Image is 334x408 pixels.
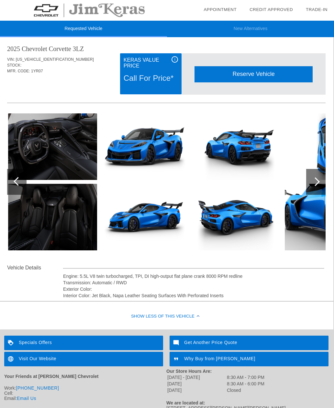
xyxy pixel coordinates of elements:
[167,374,226,380] td: [DATE] - [DATE]
[16,57,94,62] span: [US_VEHICLE_IDENTIFICATION_NUMBER]
[193,113,282,180] img: 3.jpg
[166,369,212,374] strong: Our Store Hours Are:
[227,387,265,393] td: Closed
[63,292,324,299] div: Interior Color: Jet Black, Napa Leather Seating Surfaces With Perforated Inserts
[204,7,237,12] a: Appointment
[7,44,71,53] div: 2025 Chevrolet Corvette
[174,57,175,62] span: i
[4,385,166,391] div: Work:
[170,352,328,366] a: Why Buy from [PERSON_NAME]
[4,391,166,396] div: Cell:
[195,66,313,82] div: Reserve Vehicle
[4,336,19,350] img: ic_loyalty_white_24dp_2x.png
[227,374,265,380] td: 8:30 AM - 7:00 PM
[16,385,59,391] a: [PHONE_NUMBER]
[8,184,97,250] img: 11.jpg
[100,113,189,180] img: 1.jpg
[63,286,324,292] div: Exterior Color:
[167,387,226,393] td: [DATE]
[124,56,178,70] div: Keras Value Price
[4,352,163,366] a: Visit Our Website
[124,70,178,87] div: Call For Price*
[7,84,326,94] div: Quoted on [DATE] 12:19:57 AM
[4,352,19,366] img: ic_language_white_24dp_2x.png
[7,69,30,73] span: MFR. CODE:
[170,352,184,366] img: ic_format_quote_white_24dp_2x.png
[4,336,163,350] a: Specials Offers
[73,44,84,53] div: 3LZ
[306,7,328,12] a: Trade-In
[8,113,97,180] img: 10.jpg
[167,21,334,37] li: New Alternatives
[7,57,15,62] span: VIN:
[166,400,205,405] strong: We are located at:
[63,279,324,286] div: Transmission: Automatic / RWD
[63,273,324,279] div: Engine: 5.5L V8 twin turbocharged, TPI, DI high-output flat plane crank 8000 RPM redline
[250,7,293,12] a: Credit Approved
[31,69,43,73] span: 1YR07
[167,381,226,387] td: [DATE]
[227,381,265,387] td: 8:30 AM - 6:00 PM
[170,336,184,350] img: ic_mode_comment_white_24dp_2x.png
[100,184,189,250] img: 2.jpg
[4,374,98,379] strong: Your Friends at [PERSON_NAME] Chevrolet
[193,184,282,250] img: 4.jpg
[7,264,63,272] div: Vehicle Details
[170,336,328,350] a: Get Another Price Quote
[7,63,21,68] span: STOCK:
[4,396,166,401] div: Email:
[17,396,36,401] a: Email Us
